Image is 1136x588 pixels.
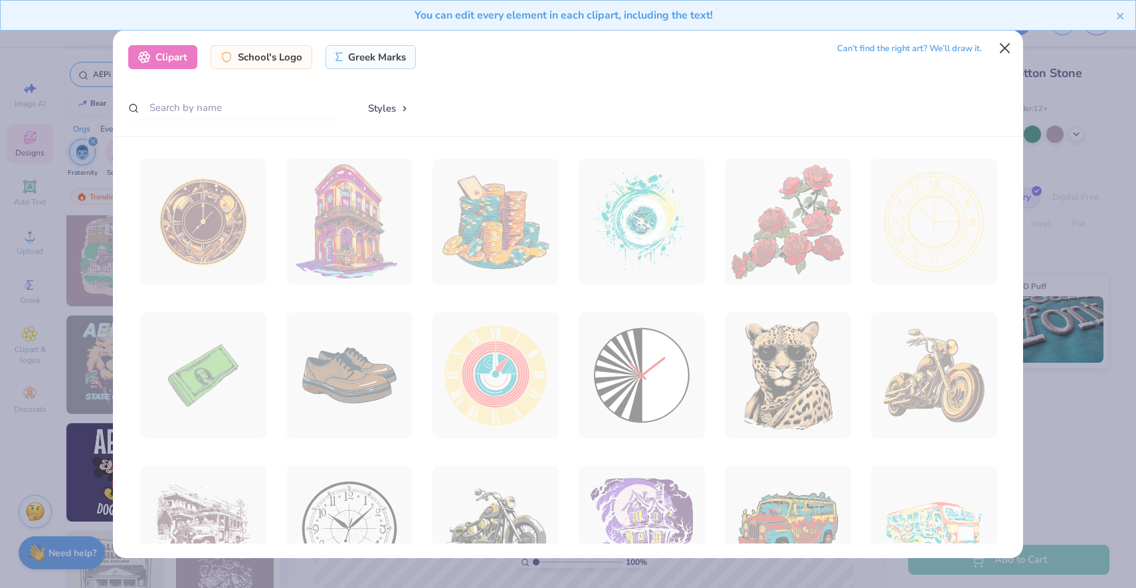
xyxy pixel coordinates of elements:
[1116,7,1125,23] button: close
[11,7,1116,23] div: You can edit every element in each clipart, including the text!
[128,96,341,120] input: Search by name
[128,45,197,69] div: Clipart
[993,36,1018,61] button: Close
[326,45,417,69] div: Greek Marks
[837,37,982,60] div: Can’t find the right art? We’ll draw it.
[354,96,423,121] button: Styles
[211,45,312,69] div: School's Logo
